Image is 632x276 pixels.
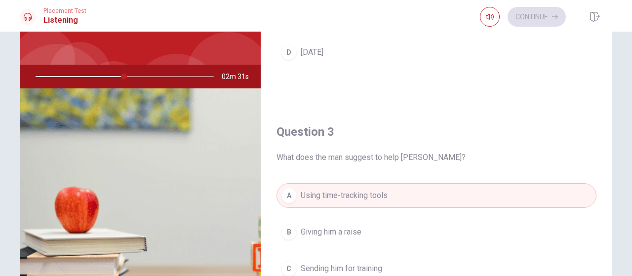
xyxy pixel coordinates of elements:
span: [DATE] [301,46,323,58]
button: D[DATE] [276,40,596,65]
div: B [281,224,297,240]
div: D [281,44,297,60]
span: Placement Test [43,7,86,14]
button: AUsing time-tracking tools [276,183,596,208]
span: Giving him a raise [301,226,361,238]
span: Sending him for training [301,263,382,275]
span: 02m 31s [222,65,257,88]
span: What does the man suggest to help [PERSON_NAME]? [276,152,596,163]
span: Using time-tracking tools [301,190,388,201]
div: A [281,188,297,203]
h4: Question 3 [276,124,596,140]
h1: Listening [43,14,86,26]
button: BGiving him a raise [276,220,596,244]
